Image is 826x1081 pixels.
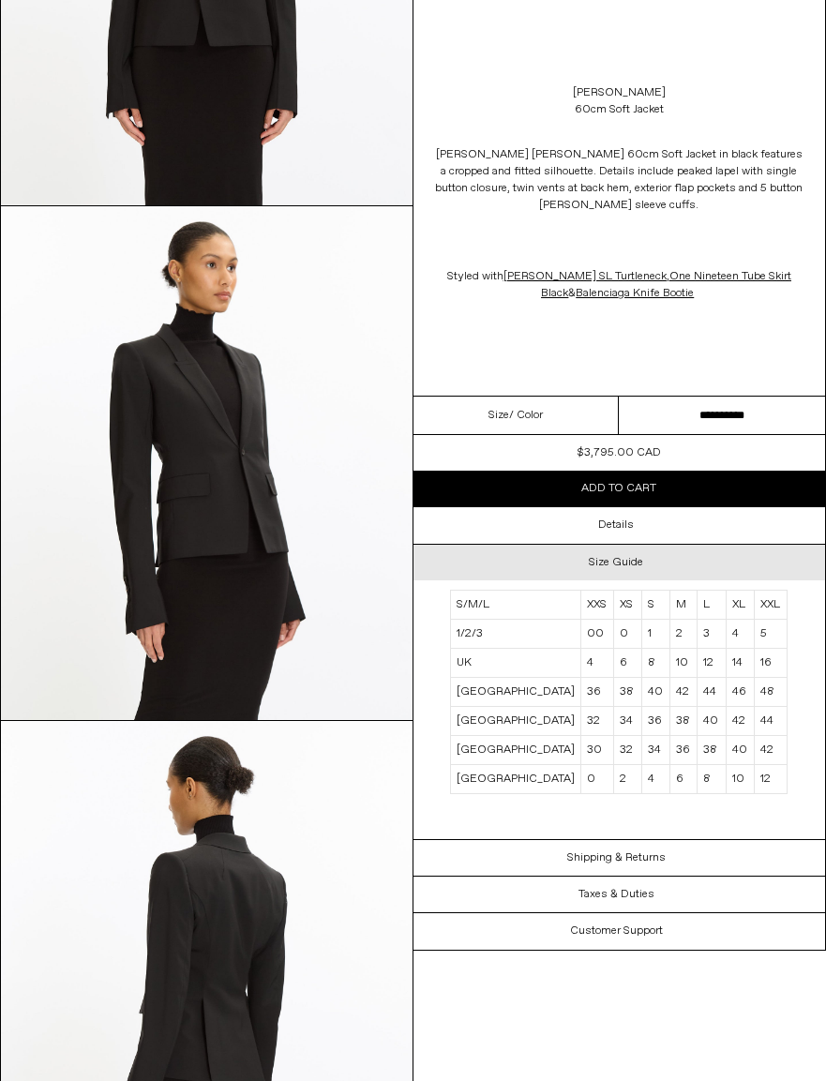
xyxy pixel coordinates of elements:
td: 00 [581,620,614,649]
td: 38 [614,678,641,707]
td: 36 [670,736,698,765]
td: 0 [614,620,641,649]
td: 5 [755,620,788,649]
td: [GEOGRAPHIC_DATA] [451,707,581,736]
td: 1 [641,620,669,649]
td: 8 [698,765,726,794]
td: 32 [614,736,641,765]
td: 10 [726,765,754,794]
td: 10 [670,649,698,678]
td: 2 [670,620,698,649]
td: XXL [755,591,788,620]
td: 12 [755,765,788,794]
td: UK [451,649,581,678]
td: 44 [698,678,726,707]
td: 4 [641,765,669,794]
img: Corbo-2024-12-0823539copy_1800x1800.jpg [1,206,413,720]
td: S/M/L [451,591,581,620]
h3: Taxes & Duties [578,888,654,901]
div: $3,795.00 CAD [578,444,661,461]
td: 1/2/3 [451,620,581,649]
h3: Details [598,518,634,532]
td: 32 [581,707,614,736]
td: 0 [581,765,614,794]
td: XXS [581,591,614,620]
td: 4 [726,620,754,649]
td: [GEOGRAPHIC_DATA] [451,678,581,707]
h3: Shipping & Returns [567,851,666,864]
td: 14 [726,649,754,678]
td: L [698,591,726,620]
td: 38 [670,707,698,736]
td: 42 [726,707,754,736]
h3: Size Guide [589,556,643,569]
td: 38 [698,736,726,765]
td: S [641,591,669,620]
td: 36 [581,678,614,707]
td: 34 [614,707,641,736]
td: 40 [698,707,726,736]
a: [PERSON_NAME] [573,84,666,101]
td: 42 [755,736,788,765]
td: 42 [670,678,698,707]
td: 36 [641,707,669,736]
td: 2 [614,765,641,794]
td: 34 [641,736,669,765]
span: Add to cart [581,481,656,496]
td: 6 [670,765,698,794]
span: Size [488,407,509,424]
td: XS [614,591,641,620]
td: 46 [726,678,754,707]
h3: Customer Support [570,924,663,938]
td: [GEOGRAPHIC_DATA] [451,736,581,765]
td: 16 [755,649,788,678]
span: Balenciaga Knife Bootie [576,286,694,301]
td: 40 [726,736,754,765]
div: 60cm Soft Jacket [575,101,664,118]
a: Balenciaga Knife Bootie [576,286,697,301]
span: / Color [509,407,543,424]
td: 30 [581,736,614,765]
td: 3 [698,620,726,649]
td: 6 [614,649,641,678]
a: [PERSON_NAME] SL Turtleneck [503,269,667,284]
td: M [670,591,698,620]
td: 4 [581,649,614,678]
span: Styled with , & [447,269,791,301]
td: 8 [641,649,669,678]
td: XL [726,591,754,620]
button: Add to cart [413,471,826,506]
td: [GEOGRAPHIC_DATA] [451,765,581,794]
p: [PERSON_NAME] [PERSON_NAME] 60cm Soft Jacket in black features a cropped and fitted silhouette. D... [432,137,807,223]
td: 12 [698,649,726,678]
td: 40 [641,678,669,707]
td: 48 [755,678,788,707]
td: 44 [755,707,788,736]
